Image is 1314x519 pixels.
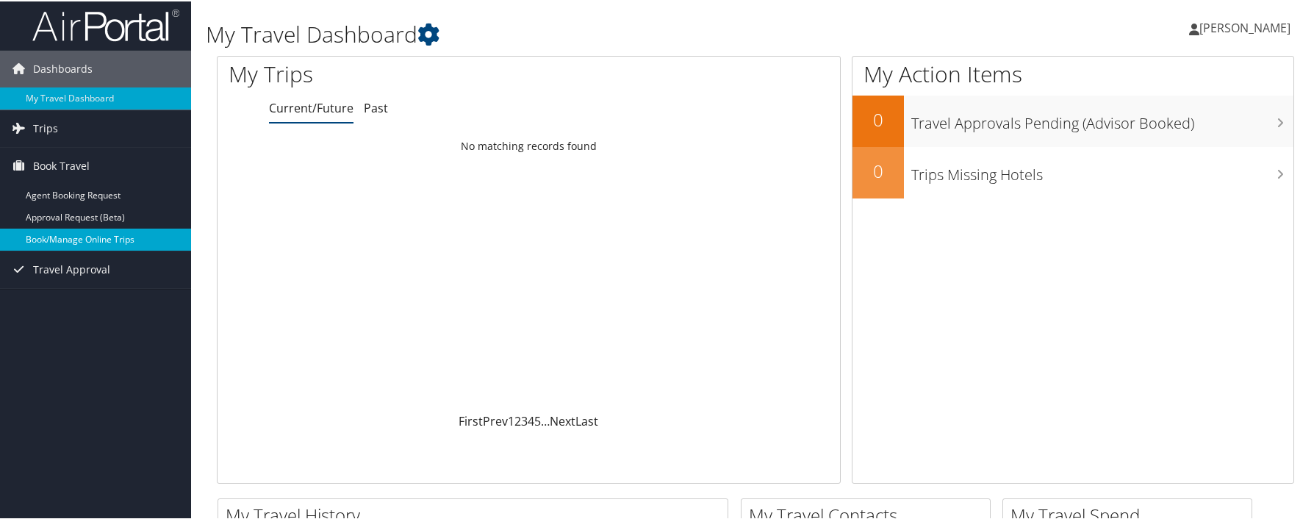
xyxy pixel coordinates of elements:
a: Past [364,99,388,115]
a: Last [575,412,598,428]
a: 1 [508,412,514,428]
span: … [541,412,550,428]
a: 3 [521,412,528,428]
a: Current/Future [269,99,353,115]
a: 0Travel Approvals Pending (Advisor Booked) [852,94,1293,146]
h3: Travel Approvals Pending (Advisor Booked) [911,104,1293,132]
span: Book Travel [33,146,90,183]
a: 5 [534,412,541,428]
h3: Trips Missing Hotels [911,156,1293,184]
h1: My Trips [229,57,570,88]
td: No matching records found [218,132,840,158]
img: airportal-logo.png [32,7,179,41]
a: Prev [483,412,508,428]
h2: 0 [852,157,904,182]
a: Next [550,412,575,428]
span: [PERSON_NAME] [1199,18,1290,35]
h1: My Travel Dashboard [206,18,938,49]
a: [PERSON_NAME] [1189,4,1305,49]
a: 0Trips Missing Hotels [852,146,1293,197]
span: Dashboards [33,49,93,86]
h1: My Action Items [852,57,1293,88]
h2: 0 [852,106,904,131]
span: Travel Approval [33,250,110,287]
span: Trips [33,109,58,146]
a: 4 [528,412,534,428]
a: First [459,412,483,428]
a: 2 [514,412,521,428]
